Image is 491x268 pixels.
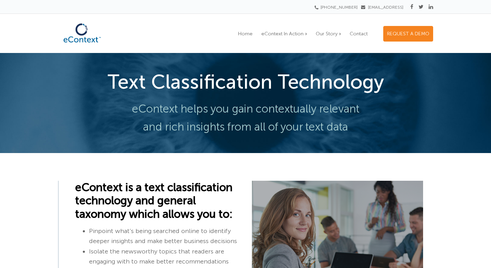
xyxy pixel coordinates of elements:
[261,31,304,37] span: eContext In Action
[89,247,240,267] li: Isolate the newsworthy topics that readers are engaging with to make better recommendations
[419,4,423,10] a: Twitter
[387,31,429,37] span: REQUEST A DEMO
[58,100,433,136] p: eContext helps you gain contextually relevant and rich insights from all of your text data
[235,26,256,41] a: Home
[346,26,371,41] a: Contact
[361,5,403,10] a: [EMAIL_ADDRESS]
[58,70,433,94] h1: Text Classification Technology
[58,41,106,48] a: eContext
[58,20,106,46] img: eContext
[350,31,368,37] span: Contact
[316,31,337,37] span: Our Story
[75,181,233,221] span: eContext is a text classification technology and general taxonomy which allows you to:
[410,4,413,10] a: Facebook
[89,226,240,247] li: Pinpoint what’s being searched online to identify deeper insights and make better business decisions
[317,5,358,10] a: [PHONE_NUMBER]
[429,4,433,10] a: Linkedin
[383,26,433,42] a: REQUEST A DEMO
[238,31,253,37] span: Home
